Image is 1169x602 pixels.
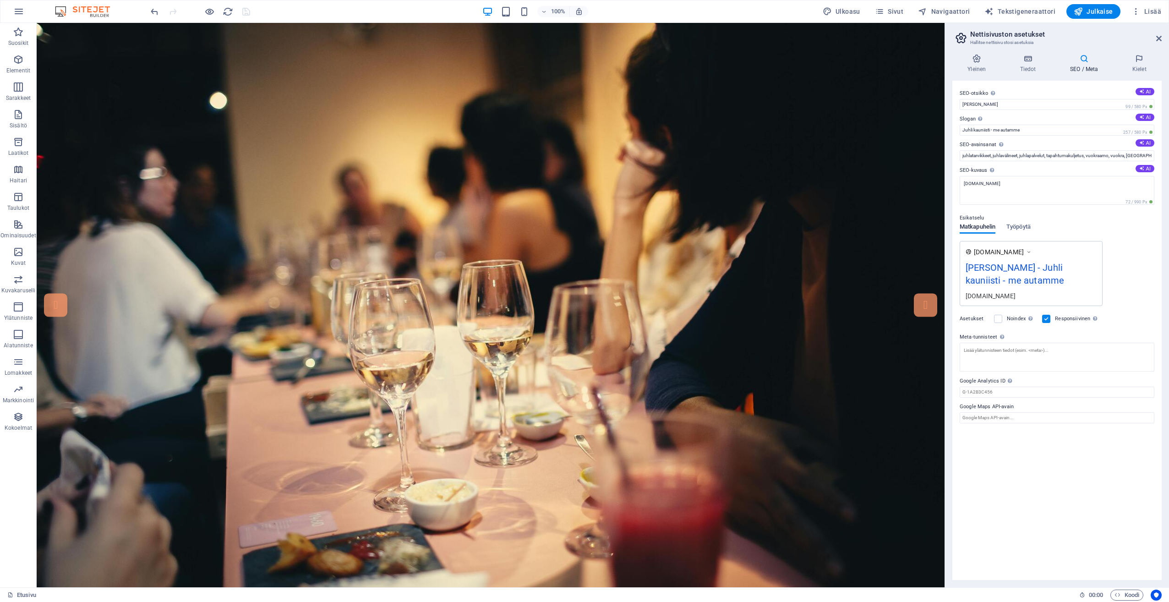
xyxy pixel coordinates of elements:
h4: Yleinen [952,54,1005,73]
label: Google Maps API-avain [960,401,1154,412]
label: Slogan [960,114,1154,125]
p: Kokoelmat [5,424,32,432]
p: Ylätunniste [4,314,33,322]
span: 257 / 580 Px [1121,129,1154,136]
button: reload [222,6,233,17]
label: SEO-kuvaus [960,165,1154,176]
span: Tekstigeneraattori [984,7,1055,16]
input: Google Maps API-avain... [960,412,1154,423]
p: Elementit [6,67,30,74]
span: 99 / 580 Px [1124,104,1154,110]
button: Navigaattori [914,4,973,19]
div: Esikatselu [960,224,1031,241]
button: Koodi [1110,590,1143,601]
span: Ulkoasu [823,7,860,16]
p: Sisältö [10,122,27,129]
span: Koodi [1114,590,1139,601]
div: [DOMAIN_NAME] [966,291,1097,301]
p: Alatunniste [4,342,33,349]
p: Markkinointi [3,397,34,404]
button: SEO-avainsanat [1136,139,1154,147]
label: Asetukset [960,313,989,324]
button: Usercentrics [1151,590,1162,601]
p: Esikatselu [960,213,984,224]
div: Ulkoasu (Ctrl+Alt+Y) [819,4,864,19]
button: Tekstigeneraattori [981,4,1059,19]
button: Slogan [1136,114,1154,121]
label: Meta-tunnisteet [960,332,1154,343]
div: [PERSON_NAME] - Juhli kauniisti - me autamme [966,261,1097,291]
button: Ulkoasu [819,4,864,19]
i: Lataa sivu uudelleen [223,6,233,17]
p: Kuvakaruselli [1,287,35,294]
h4: Kielet [1117,54,1162,73]
p: Ominaisuudet [0,232,36,239]
h4: SEO / Meta [1055,54,1117,73]
label: SEO-otsikko [960,88,1154,99]
input: G-1A2B3C456 [960,387,1154,398]
label: SEO-avainsanat [960,139,1154,150]
span: 72 / 990 Px [1124,199,1154,205]
span: Lisää [1131,7,1161,16]
label: Noindex [1007,313,1037,324]
p: Taulukot [7,204,29,212]
h2: Nettisivuston asetukset [970,30,1162,38]
p: Sarakkeet [6,94,31,102]
button: Lisää [1128,4,1165,19]
h6: Istunnon aika [1079,590,1103,601]
i: Koon muuttuessa säädä zoomaustaso automaattisesti sopimaan valittuun laitteeseen. [575,7,583,16]
h3: Hallitse nettisivustosi asetuksia [970,38,1143,47]
span: Julkaise [1074,7,1113,16]
button: 100% [537,6,570,17]
span: Työpöytä [1006,221,1031,234]
button: Julkaise [1066,4,1120,19]
label: Google Analytics ID [960,376,1154,387]
span: Sivut [875,7,903,16]
a: Napsauta peruuttaaksesi valinnan. Kaksoisnapsauta avataksesi Sivut [7,590,36,601]
span: Matkapuhelin [960,221,995,234]
span: 00 00 [1089,590,1103,601]
button: undo [149,6,160,17]
p: Laatikot [8,149,29,157]
p: Lomakkeet [5,369,32,377]
p: Haitari [10,177,27,184]
h6: 100% [551,6,566,17]
button: Sivut [871,4,907,19]
span: : [1095,591,1097,598]
button: SEO-otsikko [1136,88,1154,95]
p: Suosikit [8,39,28,47]
p: Kuvat [11,259,26,267]
img: Editor Logo [53,6,121,17]
label: Responsiivinen [1055,313,1099,324]
span: Navigaattori [918,7,970,16]
h4: Tiedot [1005,54,1054,73]
button: SEO-kuvaus [1136,165,1154,172]
input: Slogan... [960,125,1154,136]
span: [DOMAIN_NAME] [974,247,1024,257]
